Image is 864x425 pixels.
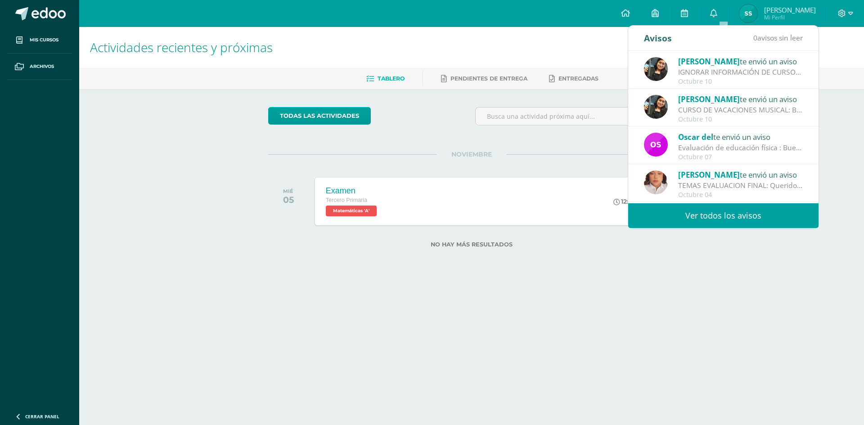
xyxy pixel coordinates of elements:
[326,206,377,216] span: Matemáticas 'A'
[7,54,72,80] a: Archivos
[753,33,757,43] span: 0
[644,95,668,119] img: afbb90b42ddb8510e0c4b806fbdf27cc.png
[441,72,527,86] a: Pendientes de entrega
[644,133,668,157] img: bce0f8ceb38355b742bd4151c3279ece.png
[678,105,803,115] div: CURSO DE VACACIONES MUSICAL: Buen dia papitos, adjunto información de cursos de vacaciones musica...
[326,186,379,196] div: Examen
[90,39,273,56] span: Actividades recientes y próximas
[678,94,740,104] span: [PERSON_NAME]
[678,132,713,142] span: Oscar del
[268,241,675,248] label: No hay más resultados
[450,75,527,82] span: Pendientes de entrega
[326,197,367,203] span: Tercero Primaria
[678,191,803,199] div: Octubre 04
[378,75,405,82] span: Tablero
[437,150,506,158] span: NOVIEMBRE
[678,169,803,180] div: te envió un aviso
[678,78,803,85] div: Octubre 10
[678,131,803,143] div: te envió un aviso
[678,180,803,191] div: TEMAS EVALUACION FINAL: Queridos padres de familia: Reciban un cordial saludo lleno de gratitud p...
[25,413,59,420] span: Cerrar panel
[764,13,816,21] span: Mi Perfil
[764,5,816,14] span: [PERSON_NAME]
[678,170,740,180] span: [PERSON_NAME]
[549,72,598,86] a: Entregadas
[678,116,803,123] div: Octubre 10
[678,55,803,67] div: te envió un aviso
[678,56,740,67] span: [PERSON_NAME]
[753,33,803,43] span: avisos sin leer
[644,26,672,50] div: Avisos
[283,194,294,205] div: 05
[7,27,72,54] a: Mis cursos
[30,36,58,44] span: Mis cursos
[558,75,598,82] span: Entregadas
[30,63,54,70] span: Archivos
[678,153,803,161] div: Octubre 07
[678,93,803,105] div: te envió un aviso
[366,72,405,86] a: Tablero
[628,203,819,228] a: Ver todos los avisos
[678,67,803,77] div: IGNORAR INFORMACIÓN DE CURSOS DE VACACIONES MUSICALES: Buen día, favor de Ignorar la información ...
[739,4,757,22] img: 9aa8c09d4873c39cffdb712262df7f99.png
[476,107,675,125] input: Busca una actividad próxima aquí...
[644,57,668,81] img: afbb90b42ddb8510e0c4b806fbdf27cc.png
[268,107,371,125] a: todas las Actividades
[678,143,803,153] div: Evaluación de educación física : Buenas tardes espero se encuentren bien en sus labores diarias. ...
[644,170,668,194] img: 36ab2693be6db1ea5862f9bc6368e731.png
[613,197,650,206] div: 12:00 AM
[283,188,294,194] div: MIÉ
